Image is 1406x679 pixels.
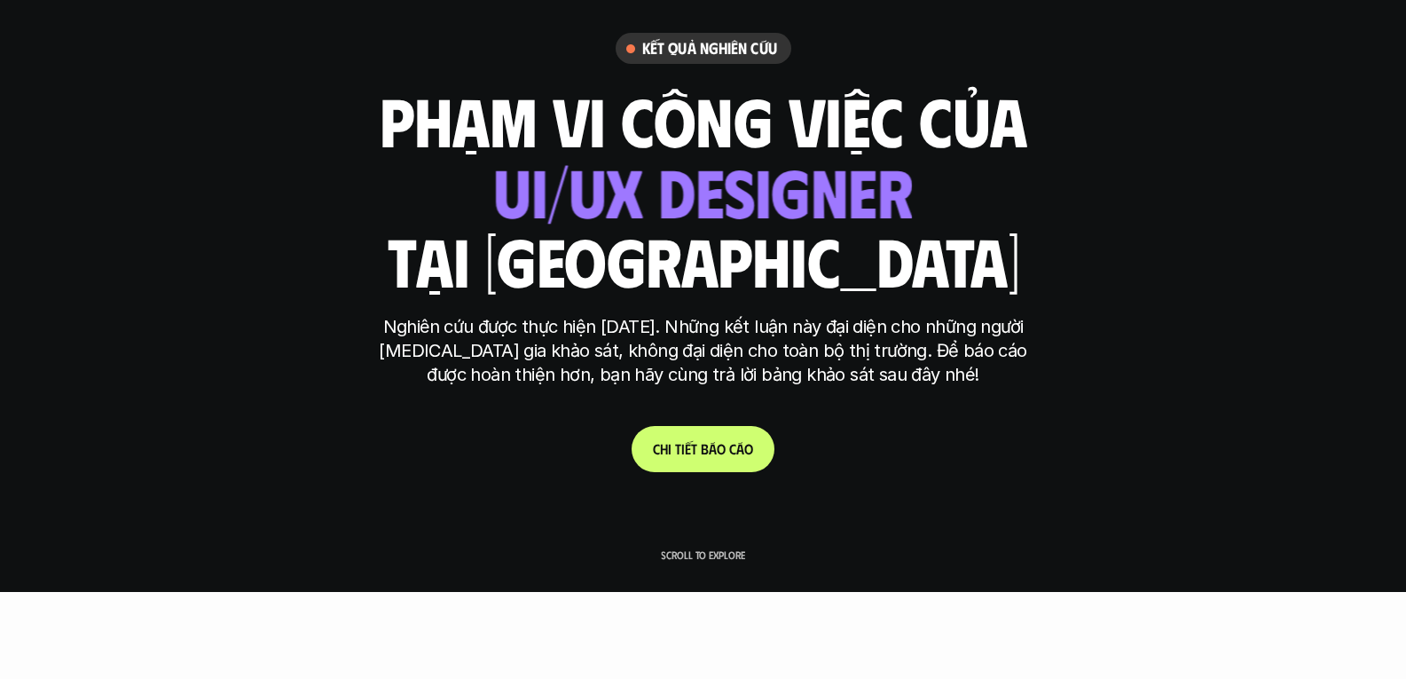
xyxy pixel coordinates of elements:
[681,440,685,457] span: i
[661,549,745,561] p: Scroll to explore
[729,440,736,457] span: c
[660,440,668,457] span: h
[709,440,717,457] span: á
[701,440,709,457] span: b
[632,426,774,472] a: Chitiếtbáocáo
[691,440,697,457] span: t
[668,440,672,457] span: i
[380,83,1027,157] h1: phạm vi công việc của
[685,440,691,457] span: ế
[744,440,753,457] span: o
[736,440,744,457] span: á
[675,440,681,457] span: t
[653,440,660,457] span: C
[387,223,1019,297] h1: tại [GEOGRAPHIC_DATA]
[717,440,726,457] span: o
[642,38,777,59] h6: Kết quả nghiên cứu
[371,315,1036,387] p: Nghiên cứu được thực hiện [DATE]. Những kết luận này đại diện cho những người [MEDICAL_DATA] gia ...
